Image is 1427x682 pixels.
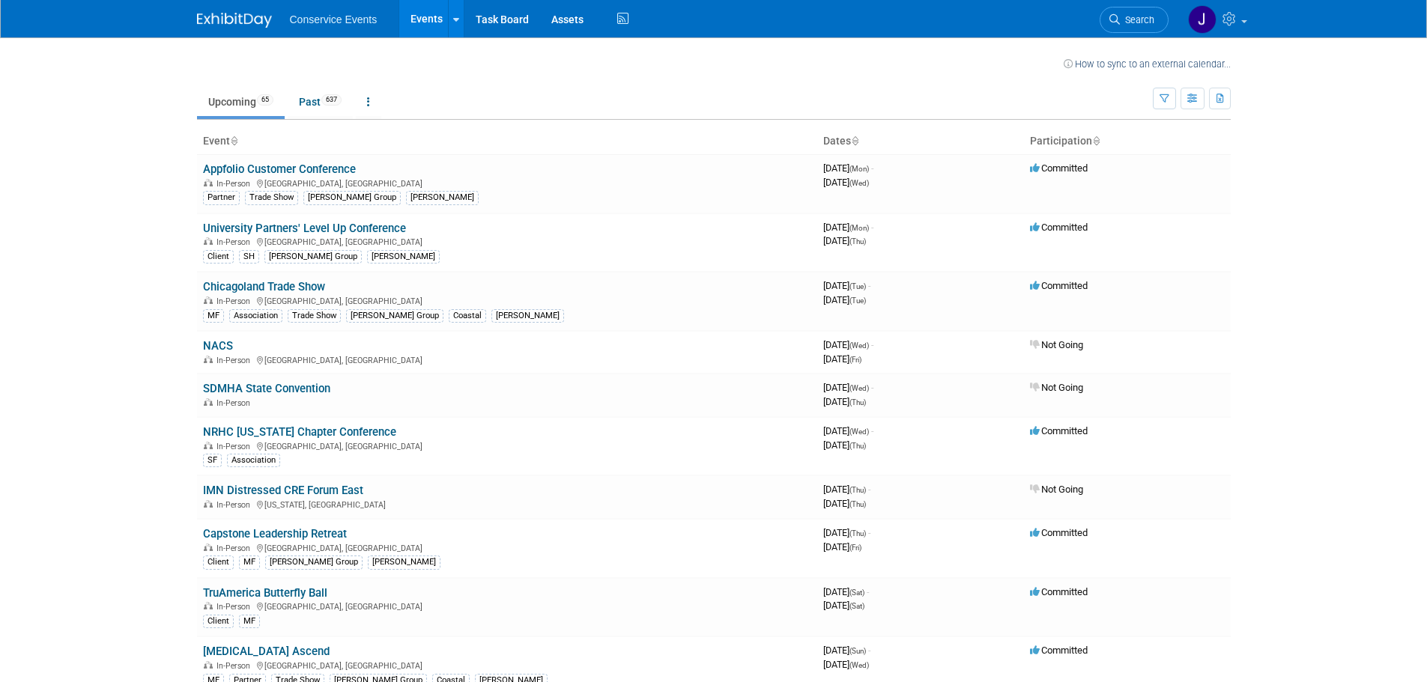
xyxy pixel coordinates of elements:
[203,454,222,467] div: SF
[203,250,234,264] div: Client
[849,529,866,538] span: (Thu)
[1030,280,1088,291] span: Committed
[823,425,873,436] span: [DATE]
[203,280,325,293] a: Chicagoland Trade Show
[871,382,873,393] span: -
[1030,586,1088,597] span: Committed
[823,586,869,597] span: [DATE]
[817,129,1024,154] th: Dates
[216,296,255,306] span: In-Person
[849,588,864,597] span: (Sat)
[203,555,234,569] div: Client
[849,647,866,655] span: (Sun)
[203,177,811,189] div: [GEOGRAPHIC_DATA], [GEOGRAPHIC_DATA]
[203,439,811,451] div: [GEOGRAPHIC_DATA], [GEOGRAPHIC_DATA]
[216,398,255,408] span: In-Person
[203,645,330,658] a: [MEDICAL_DATA] Ascend
[204,442,213,449] img: In-Person Event
[823,222,873,233] span: [DATE]
[303,191,401,204] div: [PERSON_NAME] Group
[823,484,870,495] span: [DATE]
[216,237,255,247] span: In-Person
[823,382,873,393] span: [DATE]
[1120,14,1154,25] span: Search
[204,179,213,186] img: In-Person Event
[849,341,869,350] span: (Wed)
[264,250,362,264] div: [PERSON_NAME] Group
[849,282,866,290] span: (Tue)
[257,94,273,106] span: 65
[823,162,873,174] span: [DATE]
[1030,425,1088,436] span: Committed
[823,280,870,291] span: [DATE]
[823,235,866,246] span: [DATE]
[491,309,564,323] div: [PERSON_NAME]
[288,309,341,323] div: Trade Show
[849,224,869,232] span: (Mon)
[203,484,363,497] a: IMN Distressed CRE Forum East
[851,135,858,147] a: Sort by Start Date
[849,296,866,305] span: (Tue)
[867,586,869,597] span: -
[1030,645,1088,656] span: Committed
[216,442,255,451] span: In-Person
[204,500,213,508] img: In-Person Event
[1024,129,1231,154] th: Participation
[203,659,811,671] div: [GEOGRAPHIC_DATA], [GEOGRAPHIC_DATA]
[203,498,811,510] div: [US_STATE], [GEOGRAPHIC_DATA]
[203,600,811,612] div: [GEOGRAPHIC_DATA], [GEOGRAPHIC_DATA]
[204,237,213,245] img: In-Person Event
[203,586,327,600] a: TruAmerica Butterfly Ball
[868,484,870,495] span: -
[823,439,866,451] span: [DATE]
[449,309,486,323] div: Coastal
[849,165,869,173] span: (Mon)
[823,294,866,305] span: [DATE]
[849,179,869,187] span: (Wed)
[1030,339,1083,350] span: Not Going
[239,615,260,628] div: MF
[849,442,866,450] span: (Thu)
[288,88,353,116] a: Past637
[1030,222,1088,233] span: Committed
[849,544,861,552] span: (Fri)
[203,353,811,365] div: [GEOGRAPHIC_DATA], [GEOGRAPHIC_DATA]
[823,353,861,365] span: [DATE]
[849,237,866,246] span: (Thu)
[868,645,870,656] span: -
[216,500,255,510] span: In-Person
[868,527,870,538] span: -
[823,339,873,350] span: [DATE]
[204,356,213,363] img: In-Person Event
[216,356,255,365] span: In-Person
[1030,484,1083,495] span: Not Going
[1188,5,1217,34] img: John Taggart
[204,296,213,304] img: In-Person Event
[239,555,260,569] div: MF
[849,500,866,508] span: (Thu)
[823,541,861,552] span: [DATE]
[229,309,282,323] div: Association
[871,222,873,233] span: -
[1030,527,1088,538] span: Committed
[197,88,285,116] a: Upcoming65
[849,602,864,610] span: (Sat)
[204,602,213,609] img: In-Person Event
[204,544,213,551] img: In-Person Event
[197,129,817,154] th: Event
[203,235,811,247] div: [GEOGRAPHIC_DATA], [GEOGRAPHIC_DATA]
[203,222,406,235] a: University Partners' Level Up Conference
[368,555,440,569] div: [PERSON_NAME]
[321,94,342,106] span: 637
[823,396,866,407] span: [DATE]
[203,425,396,439] a: NRHC [US_STATE] Chapter Conference
[239,250,259,264] div: SH
[1100,7,1169,33] a: Search
[871,162,873,174] span: -
[1064,58,1231,70] a: How to sync to an external calendar...
[1092,135,1100,147] a: Sort by Participation Type
[849,356,861,364] span: (Fri)
[245,191,298,204] div: Trade Show
[216,602,255,612] span: In-Person
[346,309,443,323] div: [PERSON_NAME] Group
